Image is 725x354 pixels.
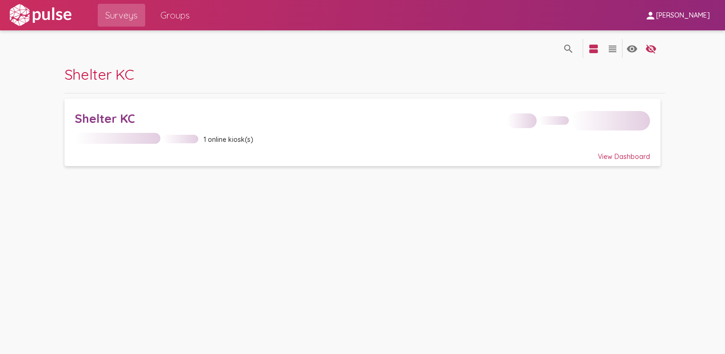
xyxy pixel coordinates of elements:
mat-icon: person [645,10,656,21]
mat-icon: language [645,43,657,55]
button: language [623,39,641,58]
button: language [641,39,660,58]
span: 1 online kiosk(s) [204,135,253,144]
button: language [559,39,578,58]
span: Shelter KC [65,65,134,84]
mat-icon: language [563,43,574,55]
span: [PERSON_NAME] [656,11,710,20]
span: Surveys [105,7,138,24]
div: Shelter KC [75,111,502,126]
img: white-logo.svg [8,3,73,27]
button: language [603,39,622,58]
div: View Dashboard [75,144,650,161]
mat-icon: language [626,43,638,55]
button: language [584,39,603,58]
mat-icon: language [607,43,618,55]
a: Shelter KC1 online kiosk(s)View Dashboard [65,99,660,167]
button: [PERSON_NAME] [637,6,717,24]
mat-icon: language [588,43,599,55]
a: Surveys [98,4,145,27]
span: Groups [160,7,190,24]
a: Groups [153,4,197,27]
